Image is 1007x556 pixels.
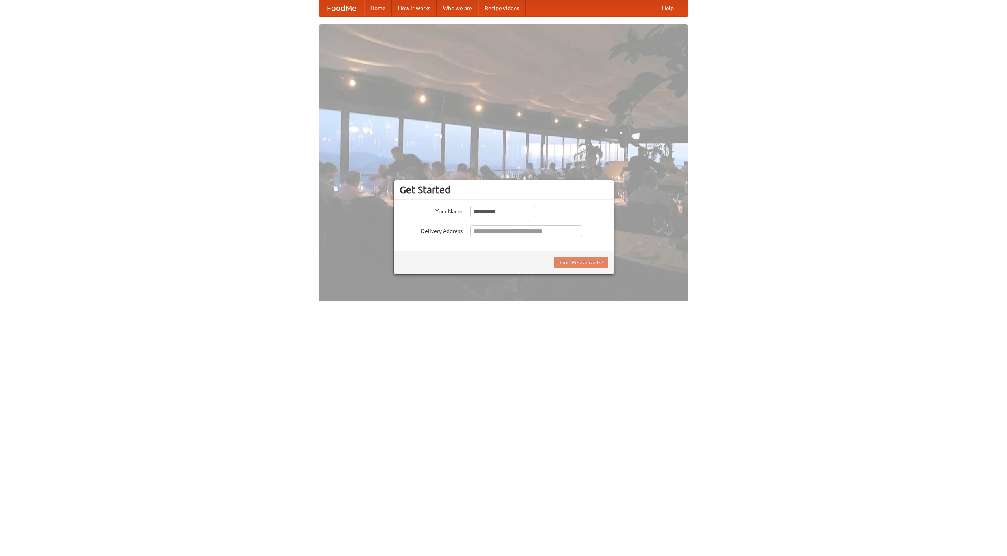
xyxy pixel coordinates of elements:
a: Who we are [437,0,478,16]
button: Find Restaurants! [554,257,608,268]
a: Help [656,0,680,16]
h3: Get Started [400,184,608,196]
label: Your Name [400,206,463,215]
label: Delivery Address [400,225,463,235]
a: Recipe videos [478,0,526,16]
a: FoodMe [319,0,364,16]
a: How it works [392,0,437,16]
a: Home [364,0,392,16]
